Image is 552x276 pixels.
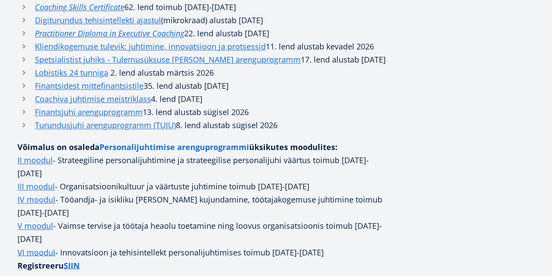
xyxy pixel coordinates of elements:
[17,53,391,66] li: 17. lend alustab [DATE]
[17,245,55,259] a: VI moodul
[35,40,266,53] a: Kliendikogemuse tulevik: juhtimine, innovatsioon ja protsessid
[35,53,301,66] a: Spetsialistist juhiks - Tulemusüksuse [PERSON_NAME] arenguprogramm
[184,28,193,38] i: 22
[17,142,337,152] strong: Võimalus on osaleda üksikutes moodulites:
[17,79,391,92] li: 35. lend alustab [DATE]
[17,27,391,40] li: . lend alustab [DATE]
[64,259,80,272] a: SIIN
[35,105,143,119] a: Finantsjuhi arenguprogramm
[17,105,391,119] li: 13. lend alustab sügisel 2026
[35,2,124,12] em: Coaching Skills Certificate
[17,0,391,14] li: 62. lend toimub [DATE]-[DATE]
[35,14,161,27] a: Digiturundus tehisintellekti ajastul
[35,27,184,40] a: Practitioner Diploma in Executive Coaching
[17,119,391,132] li: 8. lend alustab sügisel 2026
[17,40,391,53] li: 11. lend alustab kevadel 2026
[17,66,391,79] li: 2. lend alustab märtsis 2026
[35,66,108,79] a: Lobistiks 24 tunniga
[35,92,151,105] a: Coachiva juhtimise meistriklass
[17,180,391,193] p: - Organisatsioonikultuur ja väärtuste juhtimine toimub [DATE]-[DATE]
[17,154,53,167] a: II moodul
[35,79,144,92] a: Finantsidest mittefinantsistile
[17,245,391,259] p: - Innovatsioon ja tehisintellekt personalijuhtimises toimub [DATE]-[DATE]
[17,219,391,245] p: - Vaimse tervise ja töötaja heaolu toetamine ning loovus organisatsioonis toimub [DATE]-[DATE]
[35,119,176,132] a: Turundusjuhi arenguprogramm (TUJU)
[35,28,184,38] em: Practitioner Diploma in Executive Coaching
[17,193,391,219] p: - Tööandja- ja isikliku [PERSON_NAME] kujundamine, töötajakogemuse juhtimine toimub [DATE]-[DATE]
[17,14,391,27] li: (mikrokraad) alustab [DATE]
[17,219,53,232] a: V moodul
[17,92,391,105] li: 4. lend [DATE]
[17,193,55,206] a: IV moodul
[17,180,55,193] a: III moodul
[99,140,249,154] a: Personalijuhtimise arenguprogrammi
[35,0,124,14] a: Coaching Skills Certificate
[17,154,391,180] p: - Strateegiline personalijuhtimine ja strateegilise personalijuhi väärtus toimub [DATE]-[DATE]
[17,260,80,270] strong: Registreeru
